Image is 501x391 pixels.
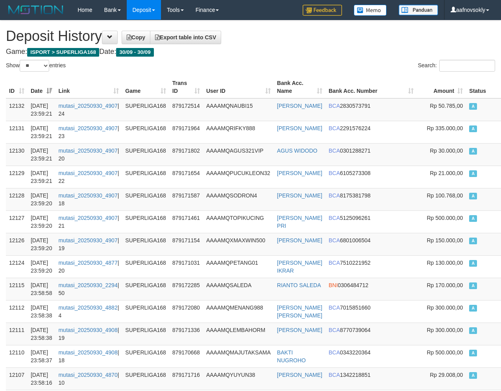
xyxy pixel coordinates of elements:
[169,323,203,345] td: 879171336
[6,28,495,44] h1: Deposit History
[58,260,117,266] a: mutasi_20250930_4877
[169,255,203,278] td: 879171031
[55,210,122,233] td: | 21
[58,304,117,311] a: mutasi_20250930_4882
[274,76,325,98] th: Bank Acc. Name: activate to sort column ascending
[325,367,417,390] td: 1342218851
[28,121,55,143] td: [DATE] 23:59:21
[28,323,55,345] td: [DATE] 23:58:38
[6,278,28,300] td: 12115
[469,282,477,289] span: Approved
[329,327,340,333] span: BCA
[469,103,477,110] span: Approved
[55,300,122,323] td: | 4
[55,255,122,278] td: | 20
[6,210,28,233] td: 12127
[169,345,203,367] td: 879170668
[122,98,169,121] td: SUPERLIGA168
[169,121,203,143] td: 879171964
[427,304,463,311] span: Rp 300.000,00
[58,103,117,109] a: mutasi_20250930_4907
[325,323,417,345] td: 8770739064
[325,143,417,166] td: 0301288271
[6,98,28,121] td: 12132
[325,121,417,143] td: 2291576224
[469,327,477,334] span: Approved
[469,215,477,222] span: Approved
[469,260,477,267] span: Approved
[122,210,169,233] td: SUPERLIGA168
[277,372,322,378] a: [PERSON_NAME]
[169,300,203,323] td: 879172080
[6,345,28,367] td: 12110
[329,282,338,288] span: BNI
[28,255,55,278] td: [DATE] 23:59:20
[6,367,28,390] td: 12107
[6,121,28,143] td: 12131
[329,349,340,356] span: BCA
[417,76,466,98] th: Amount: activate to sort column ascending
[169,210,203,233] td: 879171461
[329,192,340,199] span: BCA
[122,143,169,166] td: SUPERLIGA168
[55,121,122,143] td: | 23
[325,278,417,300] td: 0306484712
[55,367,122,390] td: | 10
[169,98,203,121] td: 879172514
[329,215,340,221] span: BCA
[58,125,117,131] a: mutasi_20250930_4907
[6,188,28,210] td: 12128
[325,300,417,323] td: 7015851660
[6,76,28,98] th: ID: activate to sort column ascending
[28,98,55,121] td: [DATE] 23:59:21
[469,350,477,356] span: Approved
[122,367,169,390] td: SUPERLIGA168
[6,255,28,278] td: 12124
[58,215,117,221] a: mutasi_20250930_4907
[6,60,66,72] label: Show entries
[55,143,122,166] td: | 20
[329,304,340,311] span: BCA
[6,48,495,56] h4: Game: Date:
[469,148,477,155] span: Approved
[427,192,463,199] span: Rp 100.768,00
[58,192,117,199] a: mutasi_20250930_4907
[439,60,495,72] input: Search:
[28,233,55,255] td: [DATE] 23:59:20
[6,323,28,345] td: 12111
[418,60,495,72] label: Search:
[169,76,203,98] th: Trans ID: activate to sort column ascending
[55,188,122,210] td: | 18
[122,323,169,345] td: SUPERLIGA168
[58,148,117,154] a: mutasi_20250930_4907
[469,372,477,379] span: Approved
[28,76,55,98] th: Date: activate to sort column ascending
[325,255,417,278] td: 7510221952
[427,327,463,333] span: Rp 300.000,00
[122,300,169,323] td: SUPERLIGA168
[325,76,417,98] th: Bank Acc. Number: activate to sort column ascending
[27,48,99,57] span: ISPORT > SUPERLIGA168
[277,349,306,363] a: BAKTI NUGROHO
[169,278,203,300] td: 879172285
[28,278,55,300] td: [DATE] 23:58:58
[277,170,322,176] a: [PERSON_NAME]
[58,237,117,243] a: mutasi_20250930_4907
[28,367,55,390] td: [DATE] 23:58:16
[55,345,122,367] td: | 18
[6,233,28,255] td: 12126
[122,233,169,255] td: SUPERLIGA168
[28,166,55,188] td: [DATE] 23:59:21
[203,143,274,166] td: AAAAMQAGUS321VIP
[329,103,340,109] span: BCA
[203,367,274,390] td: AAAAMQYUYUN38
[203,188,274,210] td: AAAAMQSODRON4
[169,188,203,210] td: 879171587
[277,282,321,288] a: RIANTO SALEDA
[427,125,463,131] span: Rp 335.000,00
[325,98,417,121] td: 2830573791
[277,192,322,199] a: [PERSON_NAME]
[203,98,274,121] td: AAAAMQNAUBI15
[427,349,463,356] span: Rp 500.000,00
[277,148,318,154] a: AGUS WIDODO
